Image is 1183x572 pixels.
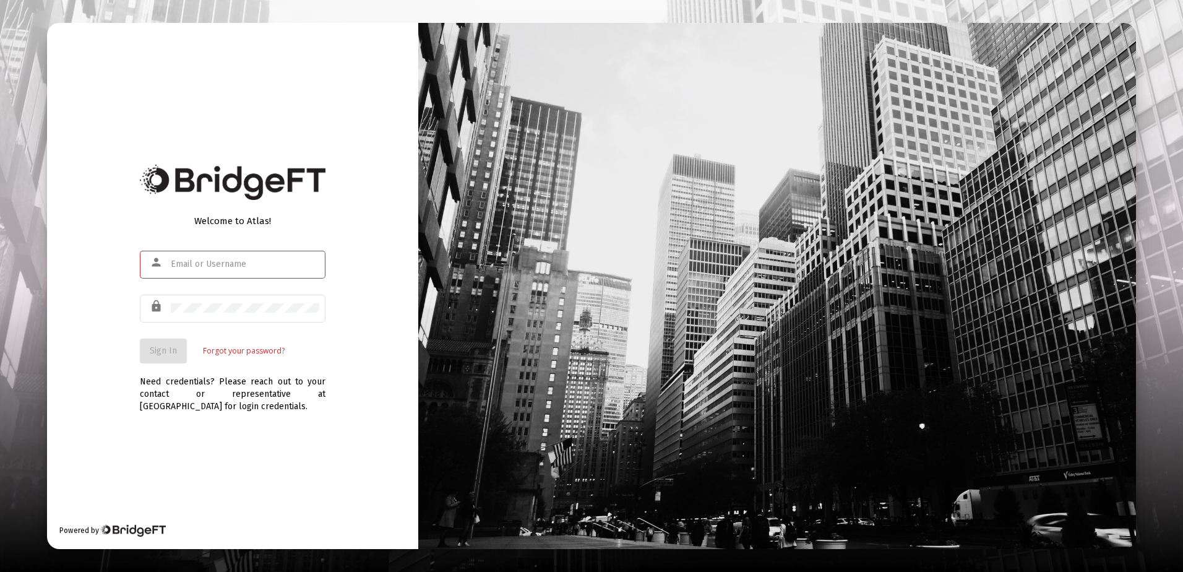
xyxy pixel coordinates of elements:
[203,345,285,357] a: Forgot your password?
[100,524,165,537] img: Bridge Financial Technology Logo
[171,259,319,269] input: Email or Username
[150,299,165,314] mat-icon: lock
[59,524,165,537] div: Powered by
[150,255,165,270] mat-icon: person
[140,165,325,200] img: Bridge Financial Technology Logo
[140,363,325,413] div: Need credentials? Please reach out to your contact or representative at [GEOGRAPHIC_DATA] for log...
[150,345,177,356] span: Sign In
[140,215,325,227] div: Welcome to Atlas!
[140,339,187,363] button: Sign In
